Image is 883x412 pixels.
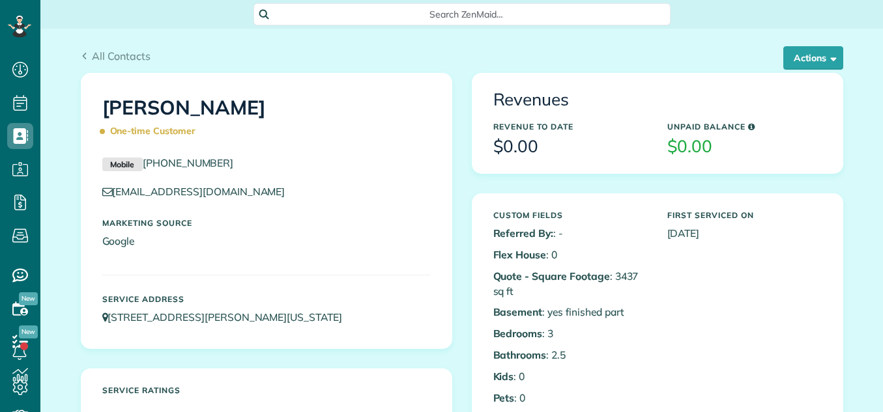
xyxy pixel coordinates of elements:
p: : 0 [493,247,648,262]
h5: Marketing Source [102,219,431,227]
h5: First Serviced On [667,211,822,219]
p: : 3 [493,326,648,341]
h3: Revenues [493,90,822,109]
p: Google [102,234,431,249]
span: New [19,292,38,305]
p: : 0 [493,369,648,384]
b: Pets [493,391,515,404]
p: : 3437 sq ft [493,269,648,299]
b: Bedrooms [493,327,543,340]
h3: $0.00 [667,137,822,156]
a: [EMAIL_ADDRESS][DOMAIN_NAME] [102,185,298,198]
span: New [19,325,38,338]
button: Actions [783,46,843,70]
span: All Contacts [92,49,151,62]
b: Bathrooms [493,348,547,361]
b: Kids [493,370,514,383]
p: [DATE] [667,226,822,241]
span: One-time Customer [102,120,201,143]
p: : - [493,226,648,241]
b: Referred By: [493,227,554,240]
a: Mobile[PHONE_NUMBER] [102,156,234,169]
b: Basement [493,305,543,318]
small: Mobile [102,158,143,172]
p: : 0 [493,391,648,405]
b: Flex House [493,248,547,261]
h3: $0.00 [493,137,648,156]
p: : yes finished part [493,305,648,320]
h5: Service Address [102,295,431,303]
b: Quote - Square Footage [493,269,610,282]
h5: Custom Fields [493,211,648,219]
p: : 2.5 [493,348,648,363]
h5: Unpaid Balance [667,122,822,131]
h5: Revenue to Date [493,122,648,131]
h1: [PERSON_NAME] [102,97,431,143]
a: [STREET_ADDRESS][PERSON_NAME][US_STATE] [102,310,355,323]
h5: Service ratings [102,386,431,394]
a: All Contacts [81,48,151,64]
